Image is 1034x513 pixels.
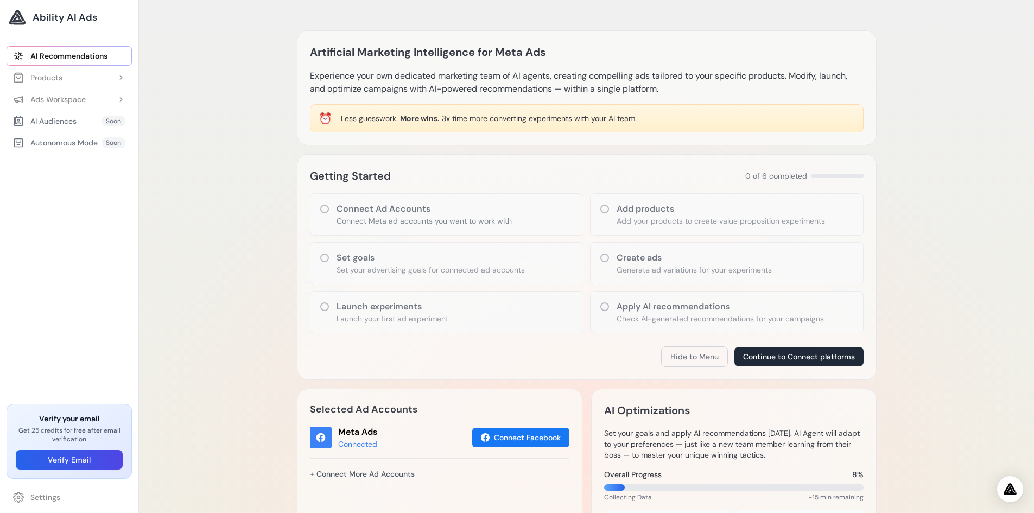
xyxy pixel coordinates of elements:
[310,167,391,185] h2: Getting Started
[337,251,525,264] h3: Set goals
[338,426,377,439] div: Meta Ads
[7,487,132,507] a: Settings
[745,170,807,181] span: 0 of 6 completed
[604,469,662,480] span: Overall Progress
[319,111,332,126] div: ⏰
[337,216,512,226] p: Connect Meta ad accounts you want to work with
[604,493,652,502] span: Collecting Data
[13,116,77,126] div: AI Audiences
[7,46,132,66] a: AI Recommendations
[617,313,824,324] p: Check AI-generated recommendations for your campaigns
[310,43,546,61] h1: Artificial Marketing Intelligence for Meta Ads
[997,476,1023,502] div: Open Intercom Messenger
[734,347,864,366] button: Continue to Connect platforms
[337,300,448,313] h3: Launch experiments
[341,113,398,123] span: Less guesswork.
[400,113,440,123] span: More wins.
[617,300,824,313] h3: Apply AI recommendations
[337,313,448,324] p: Launch your first ad experiment
[13,72,62,83] div: Products
[604,428,864,460] p: Set your goals and apply AI recommendations [DATE]. AI Agent will adapt to your preferences — jus...
[9,9,130,26] a: Ability AI Ads
[13,137,98,148] div: Autonomous Mode
[472,428,569,447] button: Connect Facebook
[442,113,637,123] span: 3x time more converting experiments with your AI team.
[617,202,825,216] h3: Add products
[617,251,772,264] h3: Create ads
[661,346,728,367] button: Hide to Menu
[852,469,864,480] span: 8%
[337,264,525,275] p: Set your advertising goals for connected ad accounts
[7,68,132,87] button: Products
[617,264,772,275] p: Generate ad variations for your experiments
[604,402,690,419] h2: AI Optimizations
[7,90,132,109] button: Ads Workspace
[310,402,569,417] h2: Selected Ad Accounts
[310,465,415,483] a: + Connect More Ad Accounts
[617,216,825,226] p: Add your products to create value proposition experiments
[310,69,864,96] p: Experience your own dedicated marketing team of AI agents, creating compelling ads tailored to yo...
[337,202,512,216] h3: Connect Ad Accounts
[102,137,125,148] span: Soon
[809,493,864,502] span: ~15 min remaining
[16,426,123,444] p: Get 25 credits for free after email verification
[102,116,125,126] span: Soon
[33,10,97,25] span: Ability AI Ads
[338,439,377,449] div: Connected
[16,413,123,424] h3: Verify your email
[16,450,123,470] button: Verify Email
[13,94,86,105] div: Ads Workspace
